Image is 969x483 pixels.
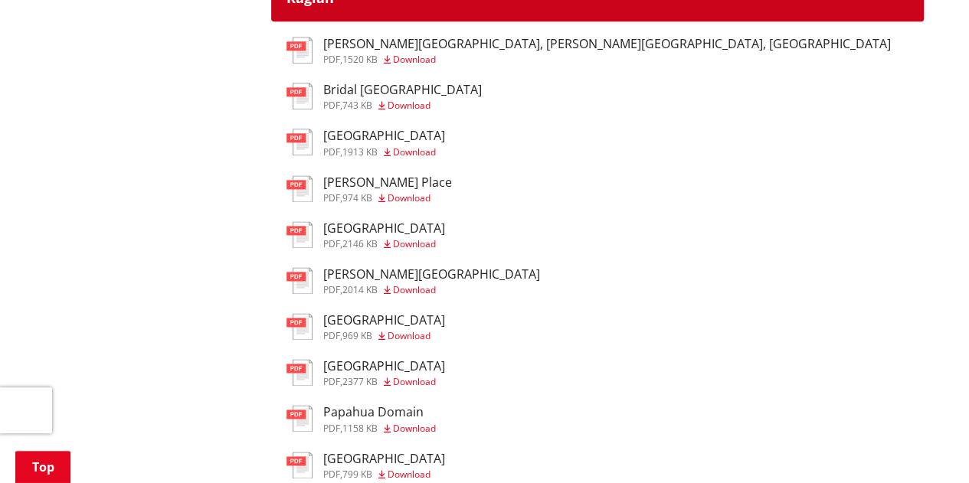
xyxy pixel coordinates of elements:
[393,422,436,435] span: Download
[286,405,436,432] a: Papahua Domain pdf,1158 KB Download
[323,286,540,295] div: ,
[323,221,445,236] h3: [GEOGRAPHIC_DATA]
[323,129,445,143] h3: [GEOGRAPHIC_DATA]
[323,101,482,110] div: ,
[15,451,70,483] a: Top
[388,99,430,112] span: Download
[393,145,436,158] span: Download
[286,313,313,340] img: document-pdf.svg
[342,53,378,66] span: 1520 KB
[286,37,313,64] img: document-pdf.svg
[388,468,430,481] span: Download
[393,375,436,388] span: Download
[342,99,372,112] span: 743 KB
[388,191,430,204] span: Download
[286,452,313,478] img: document-pdf.svg
[286,405,313,432] img: document-pdf.svg
[286,129,445,156] a: [GEOGRAPHIC_DATA] pdf,1913 KB Download
[342,422,378,435] span: 1158 KB
[323,83,482,97] h3: Bridal [GEOGRAPHIC_DATA]
[286,267,313,294] img: document-pdf.svg
[342,329,372,342] span: 969 KB
[323,283,340,296] span: pdf
[323,55,891,64] div: ,
[286,267,540,295] a: [PERSON_NAME][GEOGRAPHIC_DATA] pdf,2014 KB Download
[323,331,445,341] div: ,
[286,175,452,203] a: [PERSON_NAME] Place pdf,974 KB Download
[393,53,436,66] span: Download
[323,405,436,419] h3: Papahua Domain
[342,283,378,296] span: 2014 KB
[388,329,430,342] span: Download
[286,359,313,386] img: document-pdf.svg
[286,129,313,155] img: document-pdf.svg
[323,194,452,203] div: ,
[323,375,340,388] span: pdf
[323,53,340,66] span: pdf
[323,313,445,328] h3: [GEOGRAPHIC_DATA]
[342,375,378,388] span: 2377 KB
[286,359,445,387] a: [GEOGRAPHIC_DATA] pdf,2377 KB Download
[286,221,445,249] a: [GEOGRAPHIC_DATA] pdf,2146 KB Download
[286,37,891,64] a: [PERSON_NAME][GEOGRAPHIC_DATA], [PERSON_NAME][GEOGRAPHIC_DATA], [GEOGRAPHIC_DATA] pdf,1520 KB Dow...
[286,313,445,341] a: [GEOGRAPHIC_DATA] pdf,969 KB Download
[323,175,452,190] h3: [PERSON_NAME] Place
[393,237,436,250] span: Download
[323,240,445,249] div: ,
[393,283,436,296] span: Download
[323,148,445,157] div: ,
[323,470,445,479] div: ,
[342,468,372,481] span: 799 KB
[342,237,378,250] span: 2146 KB
[323,422,340,435] span: pdf
[899,419,954,474] iframe: Messenger Launcher
[323,377,445,387] div: ,
[286,452,445,479] a: [GEOGRAPHIC_DATA] pdf,799 KB Download
[286,83,482,110] a: Bridal [GEOGRAPHIC_DATA] pdf,743 KB Download
[323,359,445,374] h3: [GEOGRAPHIC_DATA]
[323,37,891,51] h3: [PERSON_NAME][GEOGRAPHIC_DATA], [PERSON_NAME][GEOGRAPHIC_DATA], [GEOGRAPHIC_DATA]
[342,191,372,204] span: 974 KB
[323,191,340,204] span: pdf
[286,175,313,202] img: document-pdf.svg
[323,99,340,112] span: pdf
[323,424,436,433] div: ,
[323,237,340,250] span: pdf
[286,83,313,109] img: document-pdf.svg
[342,145,378,158] span: 1913 KB
[323,468,340,481] span: pdf
[323,452,445,466] h3: [GEOGRAPHIC_DATA]
[323,267,540,282] h3: [PERSON_NAME][GEOGRAPHIC_DATA]
[286,221,313,248] img: document-pdf.svg
[323,145,340,158] span: pdf
[323,329,340,342] span: pdf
